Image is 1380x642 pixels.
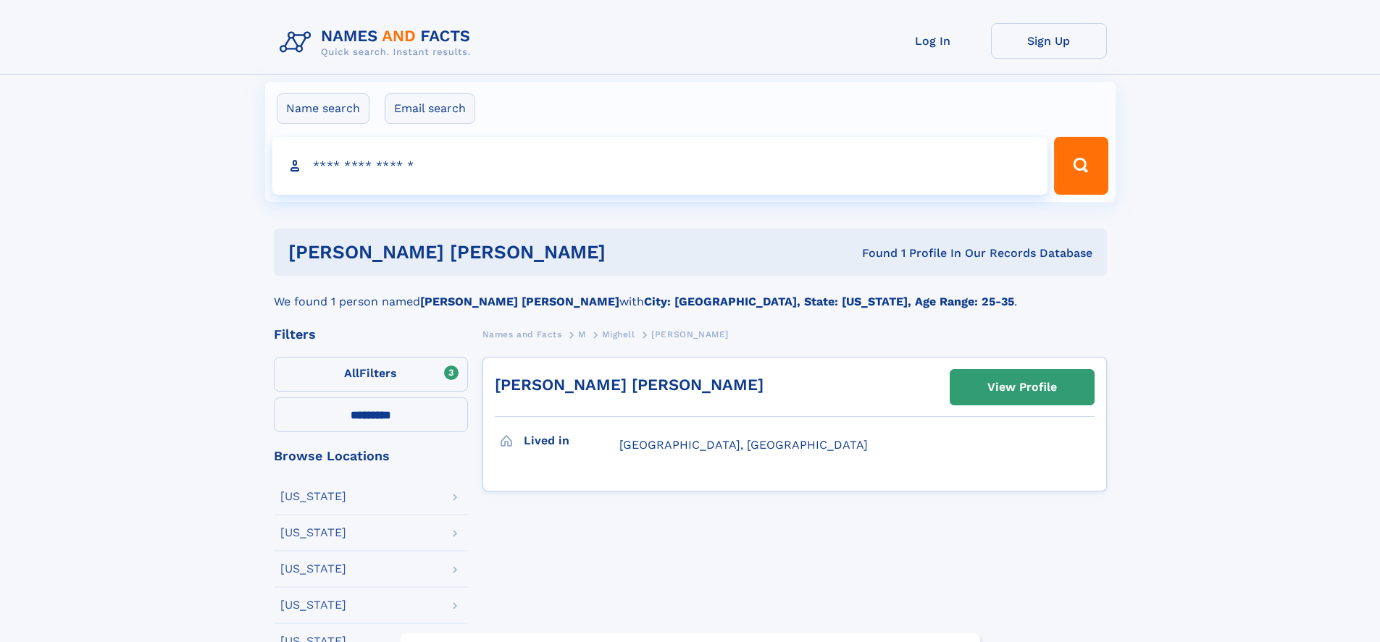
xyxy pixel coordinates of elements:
[1054,137,1108,195] button: Search Button
[524,428,619,453] h3: Lived in
[274,23,482,62] img: Logo Names and Facts
[288,243,734,261] h1: [PERSON_NAME] [PERSON_NAME]
[987,371,1057,404] div: View Profile
[991,23,1107,59] a: Sign Up
[875,23,991,59] a: Log In
[482,325,562,343] a: Names and Facts
[602,329,635,339] span: Mighell
[274,357,468,392] label: Filters
[578,329,586,339] span: M
[619,438,868,452] span: [GEOGRAPHIC_DATA], [GEOGRAPHIC_DATA]
[277,93,369,124] label: Name search
[274,449,468,463] div: Browse Locations
[734,245,1092,261] div: Found 1 Profile In Our Records Database
[280,527,346,538] div: [US_STATE]
[272,137,1048,195] input: search input
[644,295,1014,308] b: City: [GEOGRAPHIC_DATA], State: [US_STATE], Age Range: 25-35
[274,328,468,341] div: Filters
[280,563,346,575] div: [US_STATE]
[578,325,586,343] a: M
[274,276,1107,311] div: We found 1 person named with .
[602,325,635,343] a: Mighell
[280,599,346,611] div: [US_STATE]
[950,370,1094,405] a: View Profile
[651,329,729,339] span: [PERSON_NAME]
[280,491,346,502] div: [US_STATE]
[420,295,619,308] b: [PERSON_NAME] [PERSON_NAME]
[495,376,764,394] a: [PERSON_NAME] [PERSON_NAME]
[385,93,475,124] label: Email search
[344,366,359,380] span: All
